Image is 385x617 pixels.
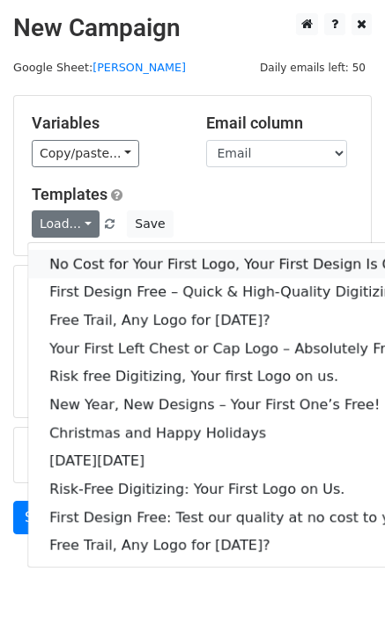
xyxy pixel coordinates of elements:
[206,114,354,133] h5: Email column
[13,61,186,74] small: Google Sheet:
[32,210,100,238] a: Load...
[13,501,71,534] a: Send
[254,61,372,74] a: Daily emails left: 50
[297,533,385,617] iframe: Chat Widget
[127,210,173,238] button: Save
[32,185,107,203] a: Templates
[254,58,372,77] span: Daily emails left: 50
[93,61,186,74] a: [PERSON_NAME]
[13,13,372,43] h2: New Campaign
[32,114,180,133] h5: Variables
[32,140,139,167] a: Copy/paste...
